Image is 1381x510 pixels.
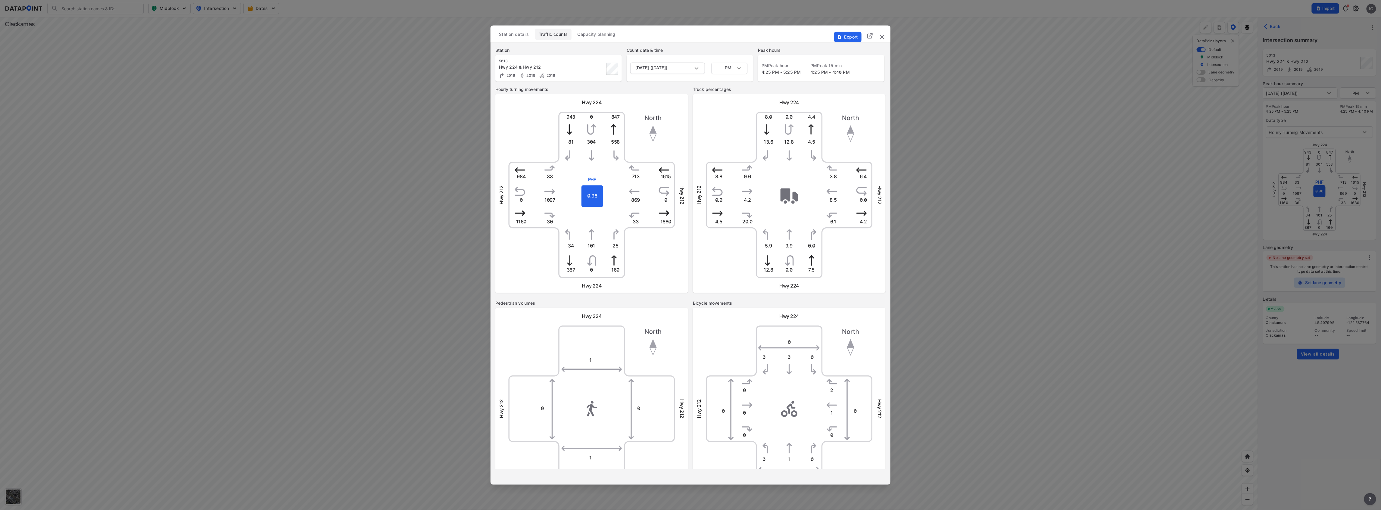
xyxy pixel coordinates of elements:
span: Hwy 224 [582,99,602,105]
label: Peak hours [758,47,884,53]
label: Count date & time [627,47,753,53]
span: Hwy 212 [498,185,504,204]
img: Pedestrian count [519,73,525,79]
span: Export [837,34,858,40]
div: basic tabs example [495,29,886,40]
span: Hwy 212 [696,399,702,418]
label: Station [495,47,622,53]
label: Pedestrian volumes [495,300,688,306]
div: PM [711,63,747,74]
button: Export [834,32,862,42]
span: 2019 [505,73,516,78]
span: Hwy 212 [696,185,702,204]
img: close.efbf2170.svg [878,33,886,40]
button: delete [878,33,886,40]
span: 4:25 PM - 4:40 PM [811,70,850,75]
span: Hwy 212 [877,185,883,204]
span: ? [1368,496,1373,503]
label: Hourly turning movements [495,86,688,92]
span: Station details [499,31,529,37]
span: 4:25 PM - 5:25 PM [762,70,801,75]
div: 5013 [499,59,598,64]
img: Turning count [499,73,505,79]
span: Hwy 224 [582,313,602,319]
span: Hwy 224 [780,99,799,105]
label: PM Peak hour [762,63,801,69]
span: Hwy 212 [679,399,685,418]
div: Hwy 224 & Hwy 212 [499,64,598,70]
span: Traffic counts [539,31,568,37]
span: Hwy 212 [679,185,685,204]
img: 7K01r2qsw60LNcdBYj7r8aMLn5lIBENstXqsOx8BxqW1n4f0TpEKwOABwAf8x8P1PpqgAgPLKjHQyEIZroKu1WyMf4lYveRly... [539,73,545,79]
span: 2019 [525,73,536,78]
label: Truck percentages [693,86,886,92]
label: PM Peak 15 min [811,63,850,69]
span: Hwy 212 [498,399,504,418]
span: Capacity planning [578,31,616,37]
span: Hwy 212 [877,399,883,418]
span: 2019 [545,73,556,78]
label: Bicycle movements [693,300,886,306]
img: full_screen.b7bf9a36.svg [866,32,874,39]
div: [DATE] ([DATE]) [630,63,705,74]
img: File%20-%20Download.70cf71cd.svg [837,34,842,39]
button: more [1364,493,1376,505]
span: Hwy 224 [780,313,799,319]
